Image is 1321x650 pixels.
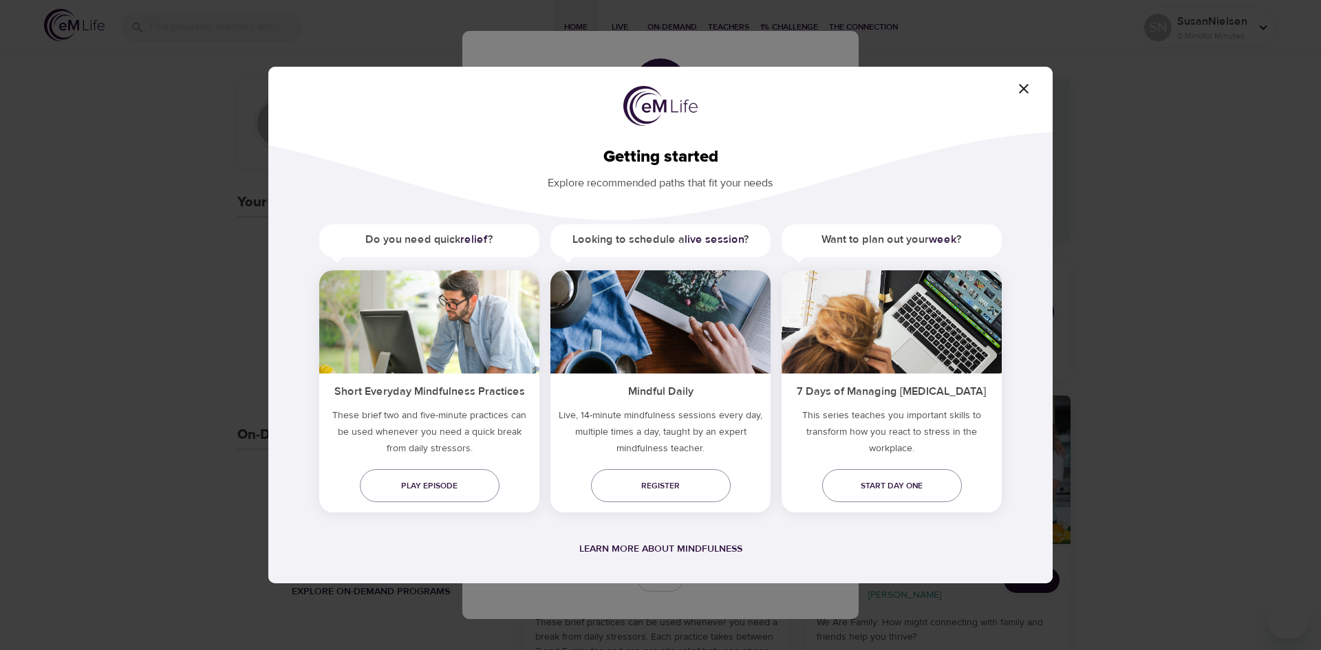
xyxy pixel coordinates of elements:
[550,373,771,407] h5: Mindful Daily
[602,479,720,493] span: Register
[319,224,539,255] h5: Do you need quick ?
[685,232,744,246] a: live session
[319,270,539,373] img: ims
[782,373,1002,407] h5: 7 Days of Managing [MEDICAL_DATA]
[782,270,1002,373] img: ims
[782,224,1002,255] h5: Want to plan out your ?
[460,232,488,246] a: relief
[833,479,951,493] span: Start day one
[579,543,742,555] a: Learn more about mindfulness
[782,407,1002,462] p: This series teaches you important skills to transform how you react to stress in the workplace.
[290,167,1031,191] p: Explore recommended paths that fit your needs
[623,86,698,126] img: logo
[360,469,500,502] a: Play episode
[591,469,731,502] a: Register
[929,232,956,246] a: week
[550,407,771,462] p: Live, 14-minute mindfulness sessions every day, multiple times a day, taught by an expert mindful...
[319,407,539,462] h5: These brief two and five-minute practices can be used whenever you need a quick break from daily ...
[822,469,962,502] a: Start day one
[550,224,771,255] h5: Looking to schedule a ?
[290,147,1031,167] h2: Getting started
[319,373,539,407] h5: Short Everyday Mindfulness Practices
[550,270,771,373] img: ims
[371,479,488,493] span: Play episode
